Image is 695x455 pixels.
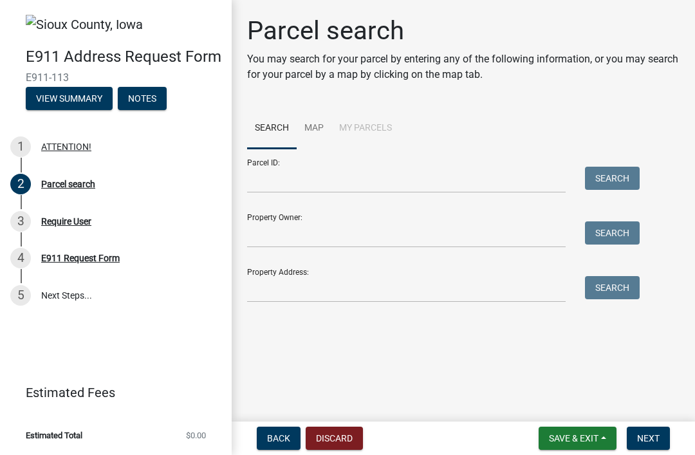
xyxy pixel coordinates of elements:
[297,108,331,149] a: Map
[247,108,297,149] a: Search
[637,433,660,443] span: Next
[41,180,95,189] div: Parcel search
[118,94,167,104] wm-modal-confirm: Notes
[257,427,301,450] button: Back
[10,380,211,405] a: Estimated Fees
[10,174,31,194] div: 2
[26,15,143,34] img: Sioux County, Iowa
[627,427,670,450] button: Next
[26,431,82,440] span: Estimated Total
[267,433,290,443] span: Back
[41,217,91,226] div: Require User
[26,48,221,66] h4: E911 Address Request Form
[585,221,640,245] button: Search
[306,427,363,450] button: Discard
[186,431,206,440] span: $0.00
[41,142,91,151] div: ATTENTION!
[585,276,640,299] button: Search
[26,87,113,110] button: View Summary
[41,254,120,263] div: E911 Request Form
[10,248,31,268] div: 4
[10,285,31,306] div: 5
[26,71,206,84] span: E911-113
[247,15,680,46] h1: Parcel search
[539,427,616,450] button: Save & Exit
[247,51,680,82] p: You may search for your parcel by entering any of the following information, or you may search fo...
[549,433,598,443] span: Save & Exit
[26,94,113,104] wm-modal-confirm: Summary
[10,136,31,157] div: 1
[118,87,167,110] button: Notes
[585,167,640,190] button: Search
[10,211,31,232] div: 3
